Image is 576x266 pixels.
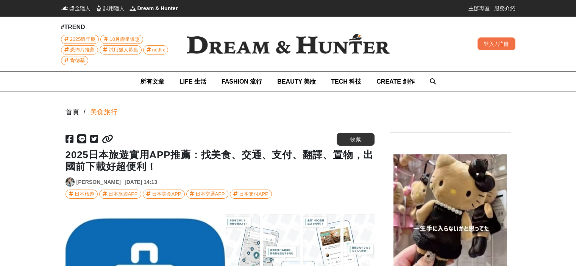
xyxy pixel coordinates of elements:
a: 主辦專區 [468,5,490,12]
a: 試用獵人試用獵人 [95,5,125,12]
span: 獎金獵人 [69,5,91,12]
a: [PERSON_NAME] [76,178,121,186]
span: 10月壽星優惠 [109,35,139,44]
a: Avatar [66,177,75,187]
a: 日本交通APP [186,190,228,199]
div: 日本旅遊 [75,190,94,198]
a: 肯德基 [61,56,88,65]
span: netflix [152,46,165,54]
a: 10月壽星優惠 [100,35,143,44]
a: 日本旅遊 [66,190,98,199]
img: Avatar [66,178,74,186]
a: 試用獵人募集 [100,45,142,54]
a: 所有文章 [140,72,164,92]
a: 服務介紹 [494,5,515,12]
span: TECH 科技 [331,78,361,85]
span: 試用獵人 [103,5,125,12]
a: netflix [143,45,169,54]
a: 恐怖片推薦 [61,45,98,54]
a: CREATE 創作 [376,72,415,92]
div: 首頁 [66,107,79,117]
img: Dream & Hunter [129,5,137,12]
a: 2025週年慶 [61,35,99,44]
span: 2025週年慶 [70,35,96,44]
a: 美食旅行 [90,107,117,117]
a: BEAUTY 美妝 [277,72,316,92]
a: FASHION 流行 [222,72,262,92]
a: 日本旅遊APP [99,190,141,199]
div: 日本旅遊APP [108,190,138,198]
div: / [84,107,86,117]
div: 登入 / 註冊 [478,37,515,50]
span: 所有文章 [140,78,164,85]
div: 日本支付APP [239,190,268,198]
a: LIFE 生活 [180,72,206,92]
img: 獎金獵人 [61,5,69,12]
button: 收藏 [337,133,375,146]
div: [DATE] 14:13 [125,178,157,186]
div: 日本交通APP [195,190,225,198]
span: LIFE 生活 [180,78,206,85]
img: 試用獵人 [95,5,103,12]
span: CREATE 創作 [376,78,415,85]
span: 試用獵人募集 [109,46,138,54]
h1: 2025日本旅遊實用APP推薦：找美食、交通、支付、翻譯、置物，出國前下載好超便利！ [66,149,375,173]
span: BEAUTY 美妝 [277,78,316,85]
span: FASHION 流行 [222,78,262,85]
span: 肯德基 [70,56,85,65]
span: 恐怖片推薦 [70,46,95,54]
a: 日本支付APP [230,190,272,199]
a: Dream & HunterDream & Hunter [129,5,178,12]
img: Dream & Hunter [175,22,402,66]
a: 獎金獵人獎金獵人 [61,5,91,12]
div: #TREND [61,23,175,32]
a: 日本美食APP [143,190,185,199]
div: 日本美食APP [152,190,181,198]
span: Dream & Hunter [137,5,178,12]
a: TECH 科技 [331,72,361,92]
